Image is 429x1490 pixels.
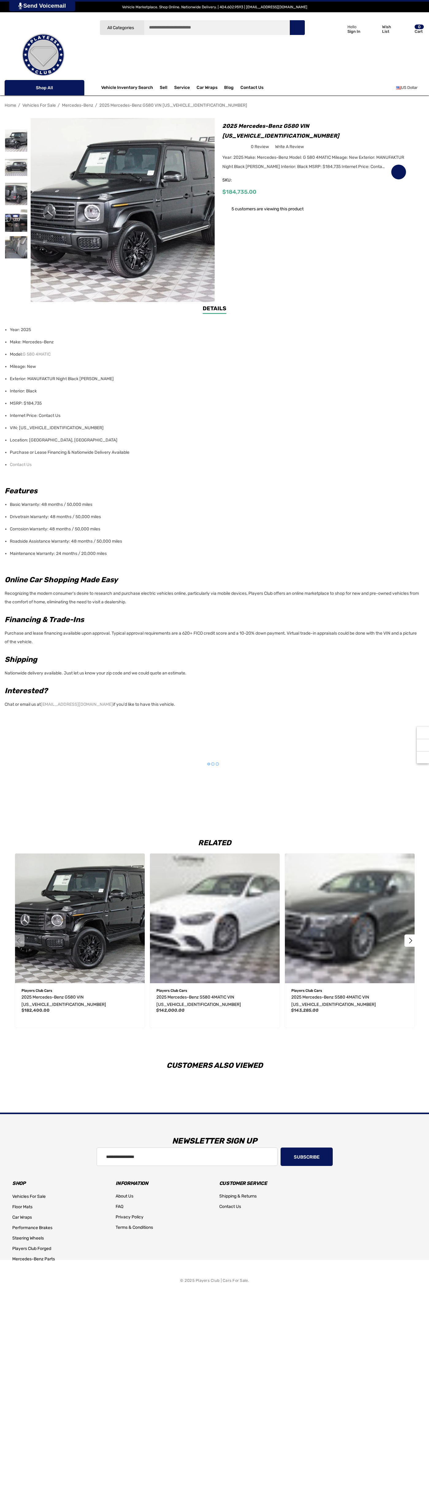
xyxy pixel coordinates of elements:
[10,446,421,459] li: Purchase or Lease Financing & Nationwide Delivery Available
[10,336,421,348] li: Make: Mercedes-Benz
[116,1194,133,1199] span: About Us
[116,1204,123,1209] span: FAQ
[404,934,417,947] button: Go to slide 2 of 2
[10,499,421,511] li: Basic Warranty: 48 months / 50,000 miles
[328,18,363,40] a: Sign in
[12,1236,44,1241] span: Steering Wheels
[12,1254,55,1264] a: Mercedes-Benz Parts
[5,685,421,696] h2: Interested?
[420,730,426,736] svg: Recently Viewed
[5,667,421,678] p: Nationwide delivery available. Just let us know your zip code and we could quote an estimate.
[107,25,134,30] span: All Categories
[291,994,408,1008] a: 2025 Mercedes-Benz S580 4MATIC VIN W1K6G7GB0SA325823,$143,285.00
[219,1202,241,1212] a: Contact Us
[5,654,421,665] h2: Shipping
[116,1225,153,1230] span: Terms & Conditions
[23,348,51,361] a: G 580 4MATIC
[5,698,421,709] p: Chat or email us at if you'd like to have this vehicle.
[5,100,424,111] nav: Breadcrumb
[222,189,256,195] span: $184,735.00
[10,348,421,361] li: Model:
[10,324,421,336] li: Year: 2025
[369,25,379,34] svg: Wish List
[116,1222,153,1233] a: Terms & Conditions
[10,410,421,422] li: Internet Price: Contact Us
[21,987,138,995] p: Players Club Cars
[291,995,376,1007] span: 2025 Mercedes-Benz S580 4MATIC VIN [US_VEHICLE_IDENTIFICATION_NUMBER]
[222,203,304,213] div: 5 customers are viewing this product
[417,755,429,761] svg: Top
[116,1212,144,1222] a: Privacy Policy
[5,574,421,585] h2: Online Car Shopping Made Easy
[420,742,426,748] svg: Social Media
[285,854,415,983] a: 2025 Mercedes-Benz S580 4MATIC VIN W1K6G7GB0SA325823,$143,285.00
[12,1223,52,1233] a: Performance Brakes
[10,523,421,535] li: Corrosion Warranty: 48 months / 50,000 miles
[15,854,145,983] a: 2025 Mercedes-Benz G580 VIN W1NWM0AB7SX031618,$182,400.00
[203,304,226,314] a: Details
[156,994,273,1008] a: 2025 Mercedes-Benz S580 4MATIC VIN W1K6G7GB2SA329002,$142,000.00
[5,236,27,258] img: For Sale 2025 Mercedes-Benz G580 VIN W1NWM0AB4SX037585
[415,25,424,29] p: 0
[10,422,421,434] li: VIN: [US_VEHICLE_IDENTIFICATION_NUMBER]
[335,25,344,33] svg: Icon User Account
[10,373,421,385] li: Exterior: MANUFAKTUR Night Black [PERSON_NAME]
[285,854,415,983] img: For Sale 2025 Mercedes-Benz S580 4MATIC VIN W1K6G7GB0SA325823
[12,1256,55,1262] span: Mercedes-Benz Parts
[382,25,398,34] p: Wish List
[160,82,174,94] a: Sell
[396,82,424,94] a: USD
[10,361,421,373] li: Mileage: New
[12,839,417,846] h2: Related
[5,159,28,176] img: For Sale 2025 Mercedes-Benz G580 VIN W1NWM0AB4SX037585
[219,1191,257,1202] a: Shipping & Returns
[10,535,421,548] li: Roadside Assistance Warranty: 48 months / 50,000 miles
[100,20,144,35] a: All Categories Icon Arrow Down Icon Arrow Up
[402,25,411,33] svg: Review Your Cart
[41,700,113,709] a: [EMAIL_ADDRESS][DOMAIN_NAME]
[12,1202,33,1212] a: Floor Mats
[156,1008,185,1013] span: $142,000.00
[101,85,153,92] a: Vehicle Inventory Search
[5,614,421,625] h2: Financing & Trade-Ins
[5,80,84,95] p: Shop All
[150,854,280,983] a: 2025 Mercedes-Benz S580 4MATIC VIN W1K6G7GB2SA329002,$142,000.00
[12,1062,417,1069] h2: Customers Also Viewed
[122,5,307,9] span: Vehicle Marketplace. Shop Online. Nationwide Delivery. | 404.602.9593 | [EMAIL_ADDRESS][DOMAIN_NAME]
[5,103,16,108] a: Home
[31,118,215,302] img: For Sale 2025 Mercedes-Benz G580 VIN W1NWM0AB4SX037585
[5,627,421,646] p: Purchase and lease financing available upon approval. Typical approval requirements are a 620+ FI...
[197,82,224,94] a: Car Wraps
[18,2,22,9] img: PjwhLS0gR2VuZXJhdG9yOiBHcmF2aXQuaW8gLS0+PHN2ZyB4bWxucz0iaHR0cDovL3d3dy53My5vcmcvMjAwMC9zdmciIHhtb...
[5,183,27,205] img: For Sale 2025 Mercedes-Benz G580 VIN W1NWM0AB4SX037585
[5,587,421,606] p: Recognizing the modern consumer's desire to research and purchase electric vehicles online, parti...
[15,854,145,983] img: For Sale 2025 Mercedes-Benz G580 VIN W1NWM0AB7SX031618
[10,548,421,560] li: Maintenance Warranty: 24 months / 20,000 miles
[399,18,424,42] a: Cart with 0 items
[197,85,217,92] span: Car Wraps
[219,1204,241,1209] span: Contact Us
[5,209,27,232] img: For Sale 2025 Mercedes-Benz G580 VIN W1NWM0AB4SX037585
[406,102,415,108] a: Previous
[281,1148,333,1166] button: Subscribe
[395,169,402,176] svg: Wish List
[10,459,32,471] a: Contact Us
[180,1277,249,1285] p: © 2025 Players Club | Cars For Sale.
[415,29,424,34] p: Cart
[12,1191,46,1202] a: Vehicles For Sale
[366,18,399,40] a: Wish List Wish List
[116,1179,210,1188] h3: Information
[240,85,263,92] a: Contact Us
[219,1179,313,1188] h3: Customer Service
[347,29,360,34] p: Sign In
[21,1008,50,1013] span: $182,400.00
[62,103,93,108] span: Mercedes-Benz
[12,1244,51,1254] a: Players Club Forged
[10,434,421,446] li: Location: [GEOGRAPHIC_DATA], [GEOGRAPHIC_DATA]
[391,164,406,180] a: Wish List
[222,121,406,141] h1: 2025 Mercedes-Benz G580 VIN [US_VEHICLE_IDENTIFICATION_NUMBER]
[13,24,74,86] img: Players Club | Cars For Sale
